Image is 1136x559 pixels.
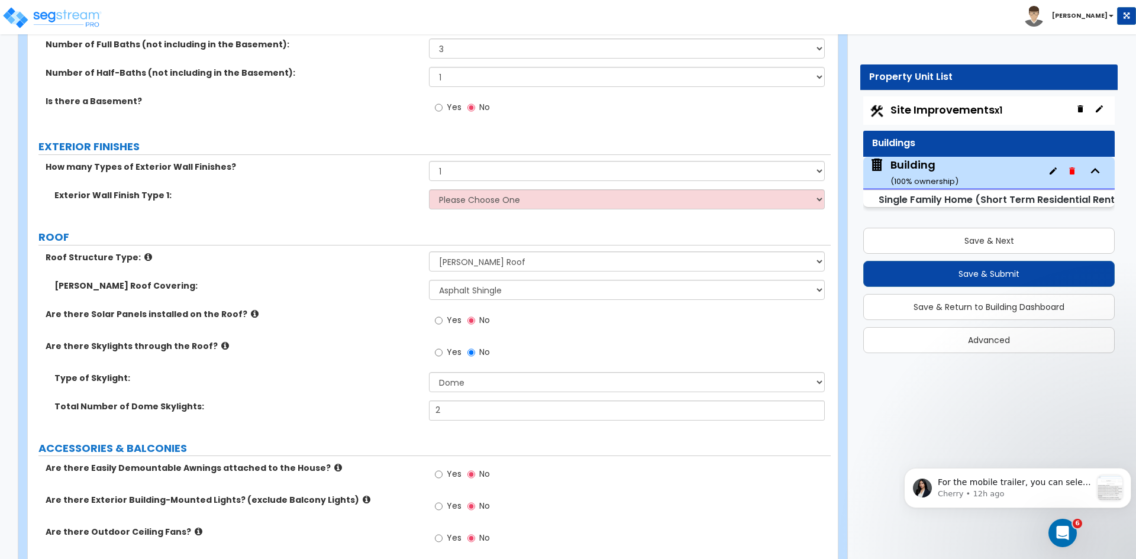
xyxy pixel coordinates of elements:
label: Number of Half-Baths (not including in the Basement): [46,67,420,79]
label: Type of Skylight: [54,372,420,384]
label: Are there Skylights through the Roof? [46,340,420,352]
label: Are there Exterior Building-Mounted Lights? (exclude Balcony Lights) [46,494,420,506]
input: Yes [435,346,443,359]
span: Yes [447,500,461,512]
i: click for more info! [251,309,259,318]
label: EXTERIOR FINISHES [38,139,831,154]
span: No [479,500,490,512]
label: Roof Structure Type: [46,251,420,263]
div: Buildings [872,137,1106,150]
i: click for more info! [363,495,370,504]
label: [PERSON_NAME] Roof Covering: [54,280,420,292]
div: Property Unit List [869,70,1109,84]
label: Are there Solar Panels installed on the Roof? [46,308,420,320]
input: No [467,532,475,545]
span: Building [869,157,958,188]
span: Yes [447,314,461,326]
span: No [479,101,490,113]
label: Total Number of Dome Skylights: [54,400,420,412]
input: No [467,468,475,481]
img: Construction.png [869,104,885,119]
span: Site Improvements [890,102,1002,117]
input: No [467,314,475,327]
span: No [479,532,490,544]
span: Yes [447,346,461,358]
i: click for more info! [195,527,202,536]
label: Are there Easily Demountable Awnings attached to the House? [46,462,420,474]
button: Save & Submit [863,261,1115,287]
button: Advanced [863,327,1115,353]
button: Save & Return to Building Dashboard [863,294,1115,320]
input: Yes [435,314,443,327]
input: Yes [435,532,443,545]
button: Save & Next [863,228,1115,254]
i: click for more info! [144,253,152,261]
iframe: Intercom live chat [1048,519,1077,547]
input: No [467,500,475,513]
div: Building [890,157,958,188]
input: No [467,101,475,114]
img: logo_pro_r.png [2,6,102,30]
i: click for more info! [334,463,342,472]
input: No [467,346,475,359]
small: x1 [995,104,1002,117]
span: No [479,314,490,326]
label: Are there Outdoor Ceiling Fans? [46,526,420,538]
label: ACCESSORIES & BALCONIES [38,441,831,456]
small: Single Family Home (Short Term Residential Rental) [879,193,1128,206]
img: building.svg [869,157,885,173]
span: Yes [447,101,461,113]
span: Yes [447,532,461,544]
span: 6 [1073,519,1082,528]
i: click for more info! [221,341,229,350]
label: Is there a Basement? [46,95,420,107]
iframe: Intercom notifications message [899,444,1136,527]
label: How many Types of Exterior Wall Finishes? [46,161,420,173]
input: Yes [435,468,443,481]
input: Yes [435,500,443,513]
label: ROOF [38,230,831,245]
small: ( 100 % ownership) [890,176,958,187]
label: Exterior Wall Finish Type 1: [54,189,420,201]
label: Number of Full Baths (not including in the Basement): [46,38,420,50]
input: Yes [435,101,443,114]
span: No [479,468,490,480]
span: No [479,346,490,358]
span: Yes [447,468,461,480]
img: avatar.png [1024,6,1044,27]
b: [PERSON_NAME] [1052,11,1108,20]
